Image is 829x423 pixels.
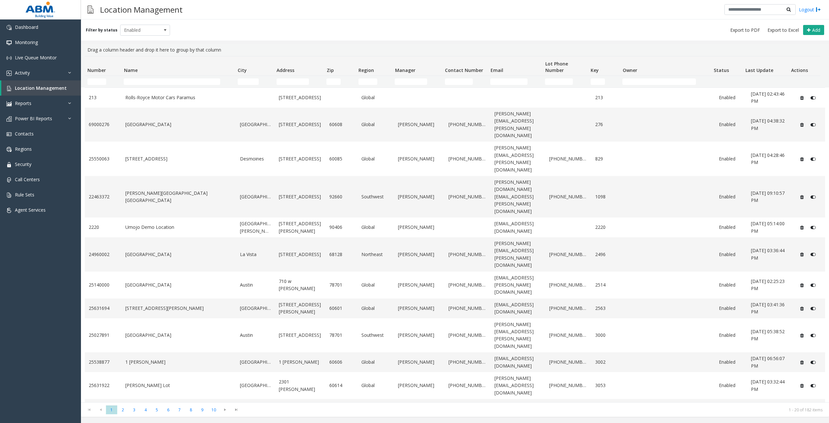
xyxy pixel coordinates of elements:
img: 'icon' [6,193,12,198]
input: Name Filter [124,78,220,85]
a: Rolls-Royce Motor Cars Paramus [125,94,232,101]
a: [DATE] 05:14:00 PM [751,220,789,235]
a: Global [361,94,390,101]
span: Page 1 [106,405,117,414]
span: Page 9 [197,405,208,414]
a: [GEOGRAPHIC_DATA] [240,358,271,366]
input: Address Filter [277,78,309,85]
a: Enabled [719,358,743,366]
span: Key [591,67,599,73]
input: Owner Filter [622,78,696,85]
a: 60614 [329,382,354,389]
kendo-pager-info: 1 - 20 of 182 items [246,407,823,413]
a: [PHONE_NUMBER] [549,251,587,258]
a: Austin [240,281,271,288]
img: 'icon' [6,55,12,61]
span: Regions [15,146,32,152]
input: Zip Filter [326,78,341,85]
a: 710 w [PERSON_NAME] [279,278,322,292]
a: 1098 [595,193,619,200]
td: Number Filter [85,76,121,88]
a: [PHONE_NUMBER] [549,332,587,339]
a: 92660 [329,193,354,200]
span: Email [491,67,503,73]
a: Austin [240,332,271,339]
img: 'icon' [6,101,12,106]
a: 276 [595,121,619,128]
button: Disable [807,154,819,164]
span: Page 7 [174,405,185,414]
a: [PERSON_NAME] [398,193,441,200]
span: Go to the last page [231,405,242,414]
span: Location Management [15,85,67,91]
a: [PERSON_NAME][EMAIL_ADDRESS][PERSON_NAME][DOMAIN_NAME] [494,240,542,269]
input: Contact Number Filter [445,78,473,85]
a: [PERSON_NAME] [398,332,441,339]
a: Location Management [1,80,81,96]
a: [GEOGRAPHIC_DATA] [125,251,232,258]
a: [STREET_ADDRESS] [279,251,322,258]
a: 68128 [329,251,354,258]
a: [GEOGRAPHIC_DATA] [125,332,232,339]
a: [PERSON_NAME] [398,121,441,128]
span: Go to the next page [221,407,229,412]
span: Agent Services [15,207,46,213]
a: Enabled [719,224,743,231]
a: [STREET_ADDRESS] [279,94,322,101]
button: Delete [797,192,807,202]
td: Zip Filter [324,76,356,88]
a: 2514 [595,281,619,288]
img: 'icon' [6,86,12,91]
a: La Vista [240,251,271,258]
a: [GEOGRAPHIC_DATA] [240,305,271,312]
a: [GEOGRAPHIC_DATA] [240,121,271,128]
a: Desmoines [240,155,271,162]
div: Data table [81,56,829,402]
button: Disable [807,192,819,202]
a: [EMAIL_ADDRESS][DOMAIN_NAME] [494,355,542,370]
a: [PERSON_NAME][EMAIL_ADDRESS][DOMAIN_NAME] [494,375,542,396]
span: Region [358,67,374,73]
a: Southwest [361,332,390,339]
span: Dashboard [15,24,38,30]
span: Export to PDF [730,27,760,33]
img: 'icon' [6,132,12,137]
button: Delete [797,93,807,103]
img: 'icon' [6,116,12,122]
a: [EMAIL_ADDRESS][DOMAIN_NAME] [494,220,542,235]
button: Delete [797,381,807,391]
span: [DATE] 05:38:52 PM [751,328,785,342]
a: [STREET_ADDRESS][PERSON_NAME] [125,305,232,312]
img: logout [816,6,821,13]
span: [DATE] 09:10:57 PM [751,190,785,203]
a: [STREET_ADDRESS][PERSON_NAME] [279,301,322,316]
a: [PHONE_NUMBER] [449,251,487,258]
th: Actions [788,56,820,76]
a: [PHONE_NUMBER] [549,305,587,312]
a: [GEOGRAPHIC_DATA] [240,382,271,389]
span: [DATE] 05:14:00 PM [751,220,785,234]
span: Manager [395,67,415,73]
a: [PHONE_NUMBER] [549,358,587,366]
span: Number [87,67,106,73]
button: Delete [797,120,807,130]
a: [DATE] 03:41:36 PM [751,301,789,316]
td: City Filter [235,76,274,88]
a: [PHONE_NUMBER] [449,332,487,339]
span: Go to the next page [219,405,231,414]
span: Address [277,67,294,73]
span: Page 3 [129,405,140,414]
button: Disable [807,303,819,313]
button: Delete [797,357,807,368]
span: [DATE] 03:32:44 PM [751,379,785,392]
a: [PERSON_NAME] [398,382,441,389]
a: 60606 [329,358,354,366]
a: 22463372 [89,193,118,200]
a: [PERSON_NAME][DOMAIN_NAME][EMAIL_ADDRESS][PERSON_NAME][DOMAIN_NAME] [494,179,542,215]
button: Add [803,25,824,35]
a: 2220 [89,224,118,231]
td: Manager Filter [392,76,442,88]
a: [DATE] 06:56:07 PM [751,355,789,370]
span: City [238,67,247,73]
a: Northeast [361,251,390,258]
